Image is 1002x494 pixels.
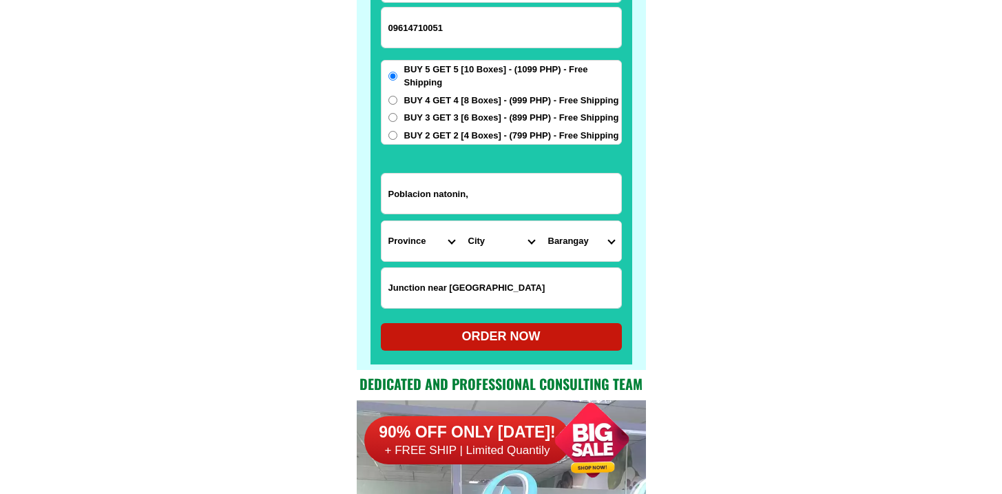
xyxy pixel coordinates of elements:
[382,268,621,308] input: Input LANDMARKOFLOCATION
[388,131,397,140] input: BUY 2 GET 2 [4 Boxes] - (799 PHP) - Free Shipping
[404,94,619,107] span: BUY 4 GET 4 [8 Boxes] - (999 PHP) - Free Shipping
[404,111,619,125] span: BUY 3 GET 3 [6 Boxes] - (899 PHP) - Free Shipping
[388,113,397,122] input: BUY 3 GET 3 [6 Boxes] - (899 PHP) - Free Shipping
[382,8,621,48] input: Input phone_number
[388,72,397,81] input: BUY 5 GET 5 [10 Boxes] - (1099 PHP) - Free Shipping
[461,221,541,261] select: Select district
[364,422,571,443] h6: 90% OFF ONLY [DATE]!
[404,129,619,143] span: BUY 2 GET 2 [4 Boxes] - (799 PHP) - Free Shipping
[364,443,571,458] h6: + FREE SHIP | Limited Quantily
[381,327,622,346] div: ORDER NOW
[382,174,621,214] input: Input address
[357,373,646,394] h2: Dedicated and professional consulting team
[541,221,621,261] select: Select commune
[404,63,621,90] span: BUY 5 GET 5 [10 Boxes] - (1099 PHP) - Free Shipping
[388,96,397,105] input: BUY 4 GET 4 [8 Boxes] - (999 PHP) - Free Shipping
[382,221,461,261] select: Select province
